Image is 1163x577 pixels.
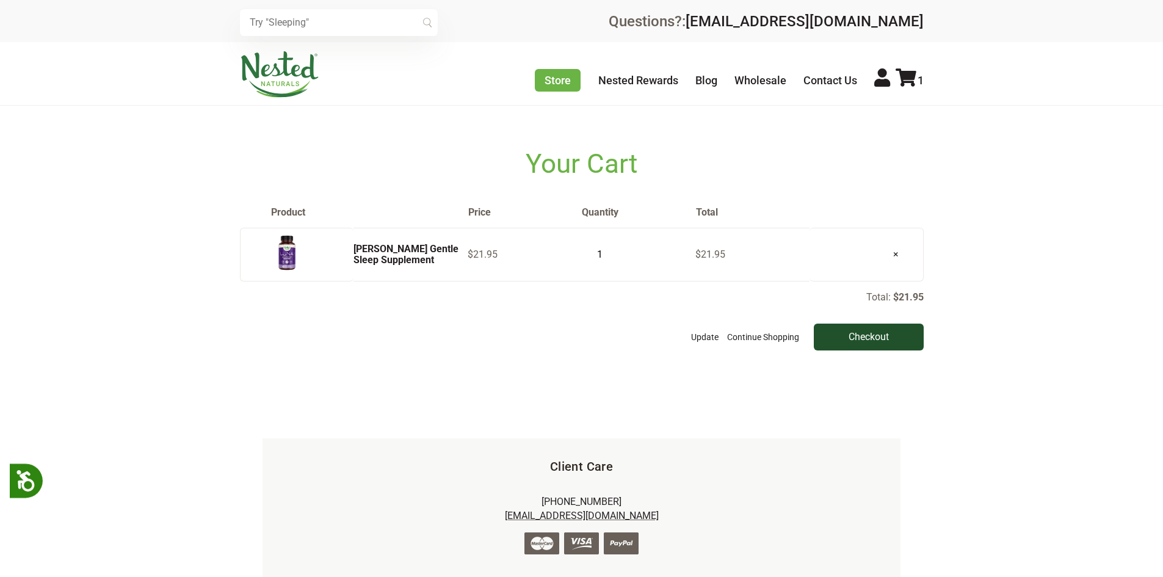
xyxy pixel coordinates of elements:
a: Store [535,69,581,92]
a: × [883,239,908,270]
th: Total [695,206,810,219]
a: Continue Shopping [724,324,802,350]
img: Nested Naturals [240,51,319,98]
a: Blog [695,74,717,87]
img: LUNA Gentle Sleep Supplement - USA [272,233,302,273]
input: Checkout [814,324,924,350]
p: $21.95 [893,291,924,303]
th: Quantity [581,206,695,219]
a: [EMAIL_ADDRESS][DOMAIN_NAME] [686,13,924,30]
a: Wholesale [734,74,786,87]
span: $21.95 [468,249,498,260]
span: 1 [918,74,924,87]
a: Contact Us [803,74,857,87]
a: [PERSON_NAME] Gentle Sleep Supplement [353,243,458,266]
div: Questions?: [609,14,924,29]
th: Price [468,206,582,219]
h1: Your Cart [240,148,924,180]
button: Update [688,324,722,350]
input: Try "Sleeping" [240,9,438,36]
span: $21.95 [695,249,725,260]
img: credit-cards.png [524,532,639,554]
h5: Client Care [282,458,881,475]
a: [PHONE_NUMBER] [542,496,621,507]
a: Nested Rewards [598,74,678,87]
th: Product [240,206,468,219]
a: [EMAIL_ADDRESS][DOMAIN_NAME] [505,510,659,521]
div: Total: [240,291,924,350]
a: 1 [896,74,924,87]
